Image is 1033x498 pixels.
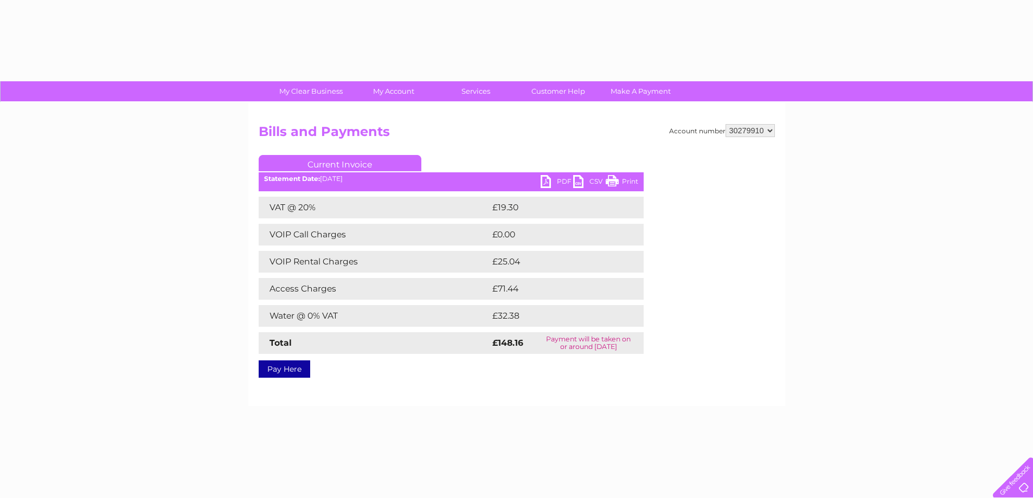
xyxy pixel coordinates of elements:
[490,305,621,327] td: £32.38
[259,124,775,145] h2: Bills and Payments
[270,338,292,348] strong: Total
[266,81,356,101] a: My Clear Business
[669,124,775,137] div: Account number
[259,278,490,300] td: Access Charges
[259,360,310,378] a: Pay Here
[490,278,621,300] td: £71.44
[534,332,643,354] td: Payment will be taken on or around [DATE]
[259,197,490,218] td: VAT @ 20%
[541,175,573,191] a: PDF
[573,175,606,191] a: CSV
[259,155,421,171] a: Current Invoice
[596,81,685,101] a: Make A Payment
[492,338,523,348] strong: £148.16
[514,81,603,101] a: Customer Help
[606,175,638,191] a: Print
[259,251,490,273] td: VOIP Rental Charges
[490,197,621,218] td: £19.30
[349,81,438,101] a: My Account
[259,175,644,183] div: [DATE]
[490,251,622,273] td: £25.04
[431,81,521,101] a: Services
[259,224,490,245] td: VOIP Call Charges
[490,224,619,245] td: £0.00
[264,174,320,183] b: Statement Date:
[259,305,490,327] td: Water @ 0% VAT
